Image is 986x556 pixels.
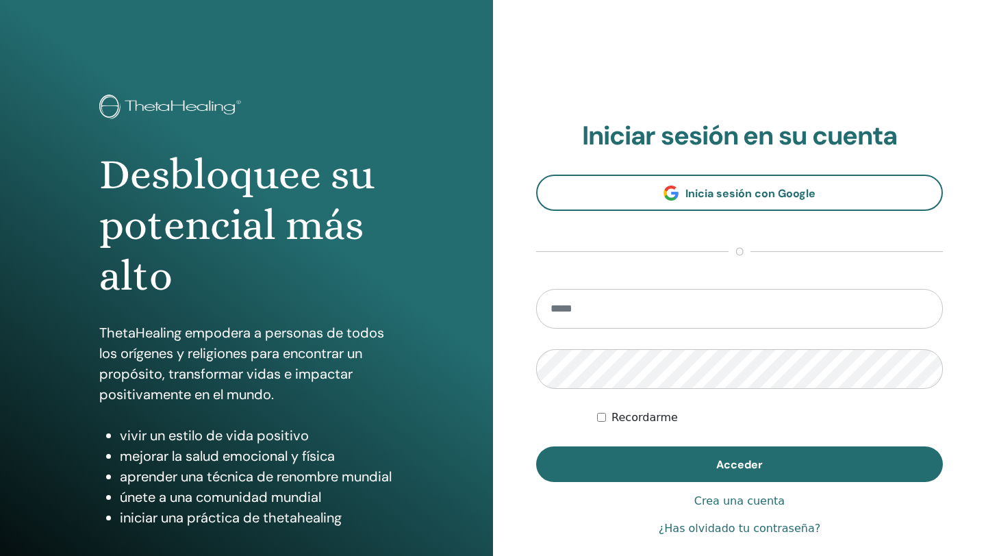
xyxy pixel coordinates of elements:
[536,446,943,482] button: Acceder
[716,457,763,472] span: Acceder
[611,409,678,426] label: Recordarme
[659,520,820,537] a: ¿Has olvidado tu contraseña?
[120,507,394,528] li: iniciar una práctica de thetahealing
[99,149,394,302] h1: Desbloquee su potencial más alto
[729,244,750,260] span: o
[120,446,394,466] li: mejorar la salud emocional y física
[120,425,394,446] li: vivir un estilo de vida positivo
[536,175,943,211] a: Inicia sesión con Google
[120,466,394,487] li: aprender una técnica de renombre mundial
[597,409,943,426] div: Mantenerme autenticado indefinidamente o hasta cerrar la sesión manualmente
[536,121,943,152] h2: Iniciar sesión en su cuenta
[120,487,394,507] li: únete a una comunidad mundial
[685,186,816,201] span: Inicia sesión con Google
[99,323,394,405] p: ThetaHealing empodera a personas de todos los orígenes y religiones para encontrar un propósito, ...
[694,493,785,509] a: Crea una cuenta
